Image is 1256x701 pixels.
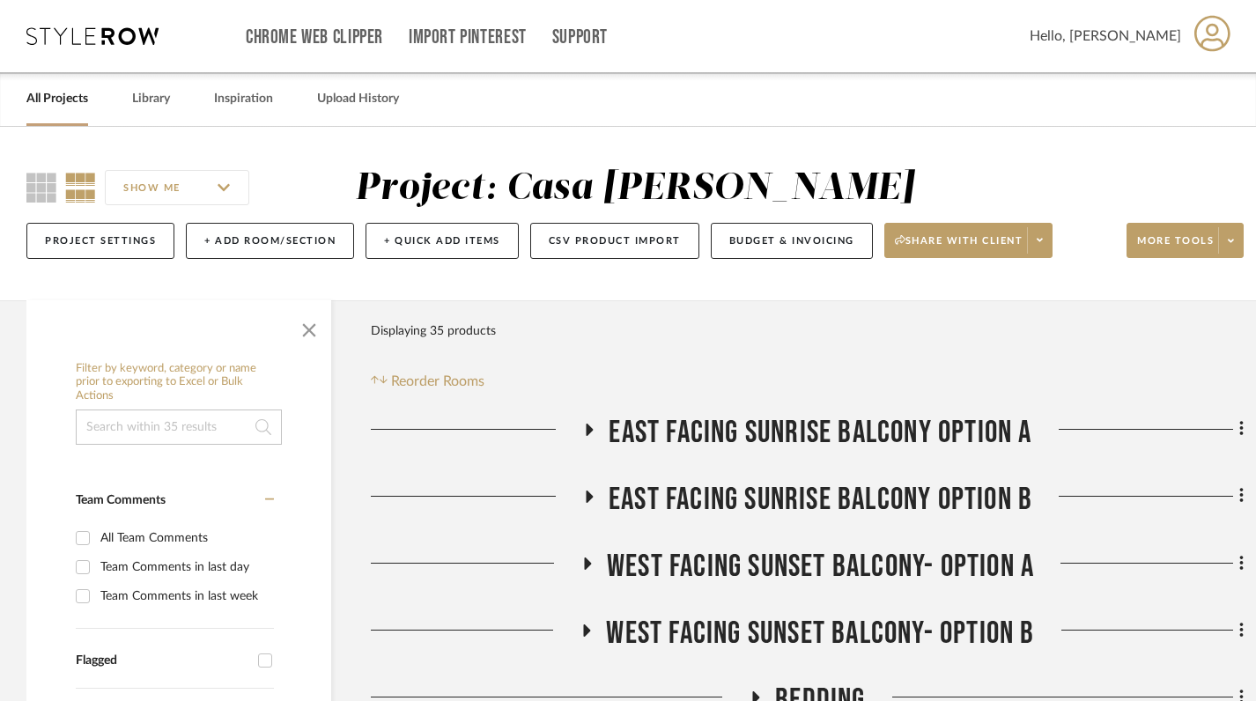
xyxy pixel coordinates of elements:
[292,309,327,344] button: Close
[76,653,249,668] div: Flagged
[607,548,1034,586] span: West Facing Sunset Balcony- Option A
[186,223,354,259] button: + Add Room/Section
[100,553,270,581] div: Team Comments in last day
[132,87,170,111] a: Library
[76,362,282,403] h6: Filter by keyword, category or name prior to exporting to Excel or Bulk Actions
[100,524,270,552] div: All Team Comments
[530,223,699,259] button: CSV Product Import
[895,234,1023,261] span: Share with client
[76,494,166,506] span: Team Comments
[355,170,914,207] div: Project: Casa [PERSON_NAME]
[371,314,496,349] div: Displaying 35 products
[371,371,484,392] button: Reorder Rooms
[609,414,1031,452] span: East Facing Sunrise Balcony Option A
[391,371,484,392] span: Reorder Rooms
[246,30,383,45] a: Chrome Web Clipper
[76,410,282,445] input: Search within 35 results
[1127,223,1244,258] button: More tools
[214,87,273,111] a: Inspiration
[609,481,1032,519] span: East Facing Sunrise Balcony Option B
[366,223,519,259] button: + Quick Add Items
[100,582,270,610] div: Team Comments in last week
[606,615,1034,653] span: West Facing Sunset Balcony- Option B
[26,87,88,111] a: All Projects
[1030,26,1181,47] span: Hello, [PERSON_NAME]
[26,223,174,259] button: Project Settings
[409,30,527,45] a: Import Pinterest
[884,223,1053,258] button: Share with client
[317,87,399,111] a: Upload History
[711,223,873,259] button: Budget & Invoicing
[1137,234,1214,261] span: More tools
[552,30,608,45] a: Support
